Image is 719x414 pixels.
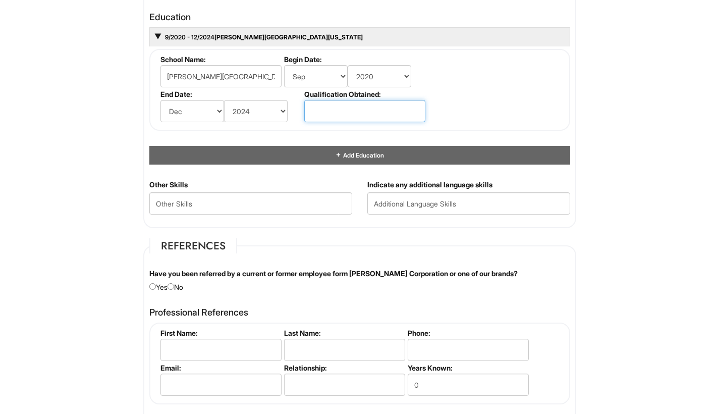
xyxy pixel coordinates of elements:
label: Qualification Obtained: [304,90,424,98]
label: Relationship: [284,364,404,372]
label: First Name: [160,329,280,337]
span: 9/2020 - 12/2024 [164,33,214,41]
label: Begin Date: [284,55,424,64]
input: Additional Language Skills [367,192,570,215]
input: Other Skills [149,192,352,215]
h4: Education [149,12,570,22]
label: End Date: [160,90,300,98]
label: Indicate any additional language skills [367,180,492,190]
label: Phone: [408,329,527,337]
label: Have you been referred by a current or former employee form [PERSON_NAME] Corporation or one of o... [149,269,518,279]
label: Last Name: [284,329,404,337]
label: School Name: [160,55,280,64]
label: Other Skills [149,180,188,190]
h4: Professional References [149,307,570,318]
div: Yes No [142,269,578,292]
label: Years Known: [408,364,527,372]
a: 9/2020 - 12/2024[PERSON_NAME][GEOGRAPHIC_DATA][US_STATE] [164,33,363,41]
legend: References [149,238,237,253]
label: Email: [160,364,280,372]
span: Add Education [342,151,383,159]
a: Add Education [335,151,383,159]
